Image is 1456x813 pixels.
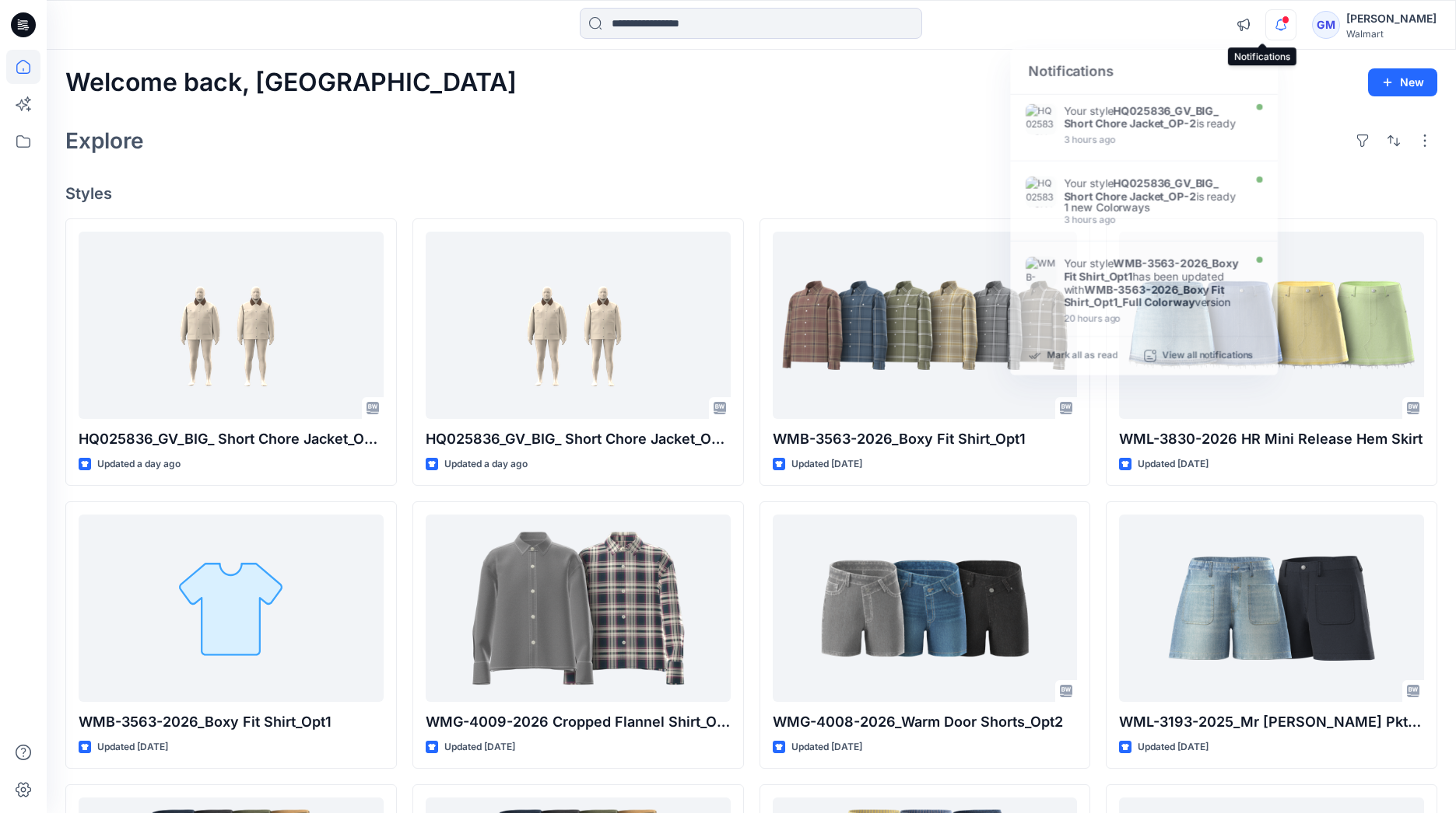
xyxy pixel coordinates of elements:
[1368,68,1437,96] button: New
[1163,349,1254,363] p: View all notifications
[97,739,168,755] p: Updated [DATE]
[1138,456,1209,473] p: Updated [DATE]
[1010,48,1278,95] div: Notifications
[773,515,1078,703] a: WMG-4008-2026_Warm Door Shorts_Opt2
[1026,256,1056,287] img: WMB-3563-2026_Boxy Fit Shirt_Opt1_Full Colorway
[1064,104,1240,130] div: Your style is ready
[1047,349,1117,363] p: Mark all as read
[426,428,731,450] p: HQ025836_GV_BIG_ Short Chore Jacket_OP-2
[1064,283,1224,309] strong: WMB-3563-2026_Boxy Fit Shirt_Opt1_Full Colorway
[1064,313,1240,324] div: Friday, October 03, 2025 09:35
[79,515,384,703] a: WMB-3563-2026_Boxy Fit Shirt_Opt1
[97,456,181,473] p: Updated a day ago
[1119,515,1424,703] a: WML-3193-2025_Mr Patch Pkt Denim Short
[426,515,731,703] a: WMG-4009-2026 Cropped Flannel Shirt_Opt.2
[1312,11,1340,39] div: GM
[79,711,384,733] p: WMB-3563-2026_Boxy Fit Shirt_Opt1
[1346,28,1437,40] div: Walmart
[1026,104,1056,134] img: HQ025836_GV_BIG_ Short Chore Jacket_OP-2
[791,456,862,473] p: Updated [DATE]
[1064,104,1219,130] strong: HQ025836_GV_BIG_ Short Chore Jacket_OP-2
[1026,176,1056,207] img: HQ025836_GV_BIG_ Short Chore Jacket_OP-2
[773,711,1078,733] p: WMG-4008-2026_Warm Door Shorts_Opt2
[1346,9,1437,28] div: [PERSON_NAME]
[426,711,731,733] p: WMG-4009-2026 Cropped Flannel Shirt_Opt.2
[1138,739,1209,755] p: Updated [DATE]
[791,739,862,755] p: Updated [DATE]
[1119,428,1424,450] p: WML-3830-2026 HR Mini Release Hem Skirt
[79,232,384,420] a: HQ025836_GV_BIG_ Short Chore Jacket_OP-2
[65,128,144,153] h2: Explore
[1064,215,1240,225] div: Saturday, October 04, 2025 02:33
[1064,134,1240,145] div: Saturday, October 04, 2025 02:36
[79,428,384,450] p: HQ025836_GV_BIG_ Short Chore Jacket_OP-2
[1064,256,1238,282] strong: WMB-3563-2026_Boxy Fit Shirt_Opt1
[1119,711,1424,733] p: WML-3193-2025_Mr [PERSON_NAME] Pkt Denim Short
[444,739,515,755] p: Updated [DATE]
[444,456,528,473] p: Updated a day ago
[773,428,1078,450] p: WMB-3563-2026_Boxy Fit Shirt_Opt1
[773,232,1078,420] a: WMB-3563-2026_Boxy Fit Shirt_Opt1
[65,68,517,97] h2: Welcome back, [GEOGRAPHIC_DATA]
[1064,256,1240,309] div: Your style has been updated with version
[65,184,1437,203] h4: Styles
[426,232,731,420] a: HQ025836_GV_BIG_ Short Chore Jacket_OP-2
[1064,202,1240,213] div: 1 new Colorways
[1064,176,1240,202] div: Your style is ready
[1064,176,1219,202] strong: HQ025836_GV_BIG_ Short Chore Jacket_OP-2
